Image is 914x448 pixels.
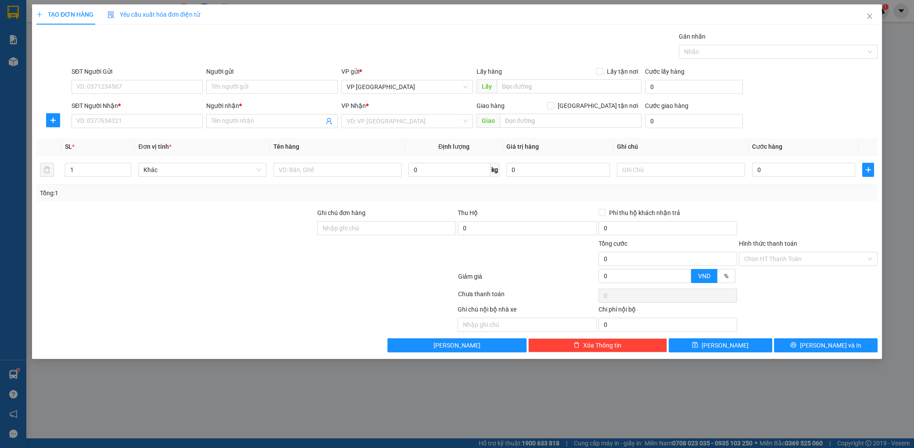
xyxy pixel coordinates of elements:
[326,118,333,125] span: user-add
[774,338,878,352] button: printer[PERSON_NAME] và In
[434,340,480,350] span: [PERSON_NAME]
[554,101,642,111] span: [GEOGRAPHIC_DATA] tận nơi
[497,79,642,93] input: Dọc đường
[692,342,698,349] span: save
[108,11,200,18] span: Yêu cầu xuất hóa đơn điện tử
[46,113,60,127] button: plus
[72,101,203,111] div: SĐT Người Nhận
[698,272,710,280] span: VND
[72,67,203,76] div: SĐT Người Gửi
[491,163,499,177] span: kg
[40,163,54,177] button: delete
[599,240,627,247] span: Tổng cước
[617,163,745,177] input: Ghi Chú
[645,80,743,94] input: Cước lấy hàng
[347,80,468,93] span: VP Mỹ Đình
[599,305,737,318] div: Chi phí nội bộ
[528,338,667,352] button: deleteXóa Thông tin
[645,68,685,75] label: Cước lấy hàng
[506,163,610,177] input: 0
[477,114,500,128] span: Giao
[36,11,93,18] span: TẠO ĐƠN HÀNG
[458,209,478,216] span: Thu Hộ
[500,114,642,128] input: Dọc đường
[457,272,598,287] div: Giảm giá
[273,163,401,177] input: VD: Bàn, Ghế
[458,305,596,318] div: Ghi chú nội bộ nhà xe
[317,221,456,235] input: Ghi chú đơn hàng
[790,342,796,349] span: printer
[273,143,299,150] span: Tên hàng
[206,67,338,76] div: Người gửi
[857,4,882,29] button: Close
[457,289,598,305] div: Chưa thanh toán
[47,117,60,124] span: plus
[143,163,261,176] span: Khác
[863,166,874,173] span: plus
[752,143,782,150] span: Cước hàng
[603,67,642,76] span: Lấy tận nơi
[206,101,338,111] div: Người nhận
[387,338,526,352] button: [PERSON_NAME]
[583,340,621,350] span: Xóa Thông tin
[645,114,743,128] input: Cước giao hàng
[477,68,502,75] span: Lấy hàng
[702,340,749,350] span: [PERSON_NAME]
[669,338,772,352] button: save[PERSON_NAME]
[341,67,473,76] div: VP gửi
[862,163,874,177] button: plus
[724,272,728,280] span: %
[679,33,706,40] label: Gán nhãn
[36,11,43,18] span: plus
[606,208,684,218] span: Phí thu hộ khách nhận trả
[573,342,580,349] span: delete
[477,102,505,109] span: Giao hàng
[458,318,596,332] input: Nhập ghi chú
[506,143,539,150] span: Giá trị hàng
[438,143,470,150] span: Định lượng
[138,143,171,150] span: Đơn vị tính
[645,102,688,109] label: Cước giao hàng
[40,188,353,198] div: Tổng: 1
[866,13,873,20] span: close
[739,240,797,247] label: Hình thức thanh toán
[65,143,72,150] span: SL
[800,340,861,350] span: [PERSON_NAME] và In
[613,138,749,155] th: Ghi chú
[477,79,497,93] span: Lấy
[108,11,115,18] img: icon
[341,102,366,109] span: VP Nhận
[317,209,366,216] label: Ghi chú đơn hàng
